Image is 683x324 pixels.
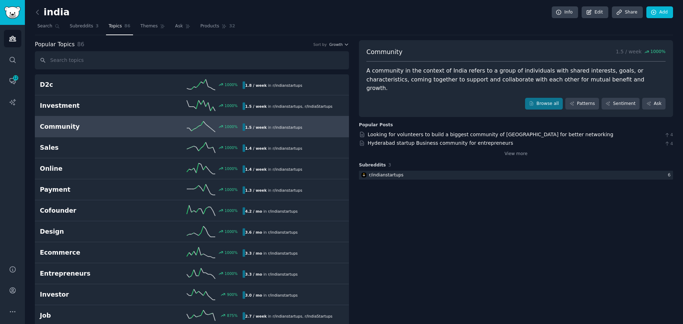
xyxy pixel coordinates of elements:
[40,206,141,215] h2: Cofounder
[40,122,141,131] h2: Community
[245,104,267,108] b: 1.5 / week
[612,6,642,18] a: Share
[272,146,302,150] span: r/ indianstartups
[173,21,193,35] a: Ask
[243,270,300,278] div: in
[35,263,349,284] a: Entrepreneurs1000%3.3 / moin r/indianstartups
[224,124,238,129] div: 1000 %
[504,151,528,157] a: View more
[4,6,21,19] img: GummySearch logo
[40,248,141,257] h2: Ecommerce
[245,146,267,150] b: 1.4 / week
[175,23,183,30] span: Ask
[245,188,267,192] b: 1.3 / week
[243,81,305,89] div: in
[40,80,141,89] h2: D2c
[35,95,349,116] a: Investment1000%1.5 / weekin r/indianstartups,r/IndiaStartups
[582,6,608,18] a: Edit
[366,67,666,93] div: A community in the context of India refers to a group of individuals with shared interests, goals...
[664,141,673,147] span: 4
[141,23,158,30] span: Themes
[35,74,349,95] a: D2c1000%1.8 / weekin r/indianstartups
[35,200,349,221] a: Cofounder1000%4.2 / moin r/indianstartups
[243,165,305,173] div: in
[245,167,267,171] b: 1.4 / week
[525,98,563,110] a: Browse all
[369,172,403,179] div: r/ indianstartups
[224,103,238,108] div: 1000 %
[616,48,666,57] p: 1.5 / week
[224,187,238,192] div: 1000 %
[642,98,666,110] a: Ask
[272,83,302,87] span: r/ indianstartups
[35,40,75,49] span: Popular Topics
[245,209,262,213] b: 4.2 / mo
[272,125,302,129] span: r/ indianstartups
[329,42,343,47] span: Growth
[229,23,235,30] span: 32
[272,188,302,192] span: r/ indianstartups
[40,164,141,173] h2: Online
[243,228,300,236] div: in
[77,41,84,48] span: 86
[35,21,62,35] a: Search
[4,72,21,90] a: 12
[243,207,300,215] div: in
[224,166,238,171] div: 1000 %
[243,312,335,320] div: in
[565,98,599,110] a: Patterns
[368,132,614,137] a: Looking for volunteers to build a biggest community of [GEOGRAPHIC_DATA] for better networking
[245,125,267,129] b: 1.5 / week
[245,293,262,297] b: 3.0 / mo
[40,101,141,110] h2: Investment
[106,21,133,35] a: Topics86
[108,23,122,30] span: Topics
[268,272,297,276] span: r/ indianstartups
[664,132,673,138] span: 4
[70,23,93,30] span: Subreddits
[138,21,168,35] a: Themes
[646,6,673,18] a: Add
[268,251,297,255] span: r/ indianstartups
[243,144,305,152] div: in
[243,123,305,131] div: in
[125,23,131,30] span: 86
[40,269,141,278] h2: Entrepreneurs
[35,221,349,242] a: Design1000%3.6 / moin r/indianstartups
[302,104,303,108] span: ,
[366,48,402,57] span: Community
[40,227,141,236] h2: Design
[245,251,262,255] b: 3.3 / mo
[602,98,640,110] a: Sentiment
[200,23,219,30] span: Products
[224,250,238,255] div: 1000 %
[35,7,70,18] h2: india
[359,122,393,128] div: Popular Posts
[12,75,19,80] span: 12
[35,51,349,69] input: Search topics
[243,291,300,299] div: in
[243,186,305,194] div: in
[35,284,349,305] a: Investor900%3.0 / moin r/indianstartups
[35,137,349,158] a: Sales1000%1.4 / weekin r/indianstartups
[305,314,332,318] span: r/ IndiaStartups
[224,229,238,234] div: 1000 %
[243,102,335,110] div: in
[245,83,267,87] b: 1.8 / week
[245,272,262,276] b: 3.3 / mo
[40,185,141,194] h2: Payment
[224,145,238,150] div: 1000 %
[368,140,513,146] a: Hyderabad startup Business community for entrepreneurs
[224,82,238,87] div: 1000 %
[37,23,52,30] span: Search
[329,42,349,47] button: Growth
[268,209,297,213] span: r/ indianstartups
[227,292,238,297] div: 900 %
[35,242,349,263] a: Ecommerce1000%3.3 / moin r/indianstartups
[40,143,141,152] h2: Sales
[35,158,349,179] a: Online1000%1.4 / weekin r/indianstartups
[272,314,302,318] span: r/ indianstartups
[313,42,327,47] div: Sort by
[243,249,300,257] div: in
[35,116,349,137] a: Community1000%1.5 / weekin r/indianstartups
